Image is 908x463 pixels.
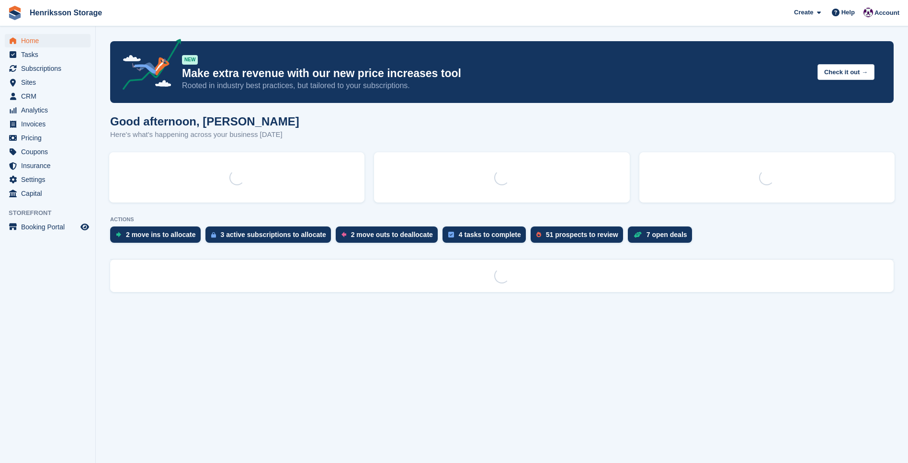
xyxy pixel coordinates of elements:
div: 2 move ins to allocate [126,231,196,238]
h1: Good afternoon, [PERSON_NAME] [110,115,299,128]
a: 4 tasks to complete [443,226,531,248]
span: Subscriptions [21,62,79,75]
a: 7 open deals [628,226,697,248]
span: Sites [21,76,79,89]
span: Account [874,8,899,18]
a: menu [5,62,91,75]
div: 7 open deals [647,231,687,238]
img: move_ins_to_allocate_icon-fdf77a2bb77ea45bf5b3d319d69a93e2d87916cf1d5bf7949dd705db3b84f3ca.svg [116,232,121,237]
div: 4 tasks to complete [459,231,521,238]
a: 3 active subscriptions to allocate [205,226,336,248]
span: CRM [21,90,79,103]
span: Create [794,8,813,17]
p: Here's what's happening across your business [DATE] [110,129,299,140]
a: Preview store [79,221,91,233]
span: Home [21,34,79,47]
span: Analytics [21,103,79,117]
span: Capital [21,187,79,200]
a: 2 move ins to allocate [110,226,205,248]
img: stora-icon-8386f47178a22dfd0bd8f6a31ec36ba5ce8667c1dd55bd0f319d3a0aa187defe.svg [8,6,22,20]
a: menu [5,187,91,200]
button: Check it out → [817,64,874,80]
img: deal-1b604bf984904fb50ccaf53a9ad4b4a5d6e5aea283cecdc64d6e3604feb123c2.svg [634,231,642,238]
a: menu [5,131,91,145]
a: menu [5,34,91,47]
a: menu [5,90,91,103]
a: menu [5,173,91,186]
p: Make extra revenue with our new price increases tool [182,67,810,80]
a: menu [5,220,91,234]
img: active_subscription_to_allocate_icon-d502201f5373d7db506a760aba3b589e785aa758c864c3986d89f69b8ff3... [211,232,216,238]
div: 2 move outs to deallocate [351,231,433,238]
a: Henriksson Storage [26,5,106,21]
div: NEW [182,55,198,65]
span: Storefront [9,208,95,218]
img: Joel Isaksson [863,8,873,17]
span: Tasks [21,48,79,61]
span: Settings [21,173,79,186]
p: ACTIONS [110,216,894,223]
span: Coupons [21,145,79,158]
span: Help [841,8,855,17]
span: Insurance [21,159,79,172]
a: menu [5,145,91,158]
a: 51 prospects to review [531,226,628,248]
span: Pricing [21,131,79,145]
img: prospect-51fa495bee0391a8d652442698ab0144808aea92771e9ea1ae160a38d050c398.svg [536,232,541,237]
img: task-75834270c22a3079a89374b754ae025e5fb1db73e45f91037f5363f120a921f8.svg [448,232,454,237]
div: 51 prospects to review [546,231,618,238]
p: Rooted in industry best practices, but tailored to your subscriptions. [182,80,810,91]
a: menu [5,76,91,89]
a: 2 move outs to deallocate [336,226,443,248]
span: Invoices [21,117,79,131]
a: menu [5,159,91,172]
a: menu [5,48,91,61]
div: 3 active subscriptions to allocate [221,231,326,238]
img: price-adjustments-announcement-icon-8257ccfd72463d97f412b2fc003d46551f7dbcb40ab6d574587a9cd5c0d94... [114,39,182,93]
a: menu [5,103,91,117]
img: move_outs_to_deallocate_icon-f764333ba52eb49d3ac5e1228854f67142a1ed5810a6f6cc68b1a99e826820c5.svg [341,232,346,237]
a: menu [5,117,91,131]
span: Booking Portal [21,220,79,234]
